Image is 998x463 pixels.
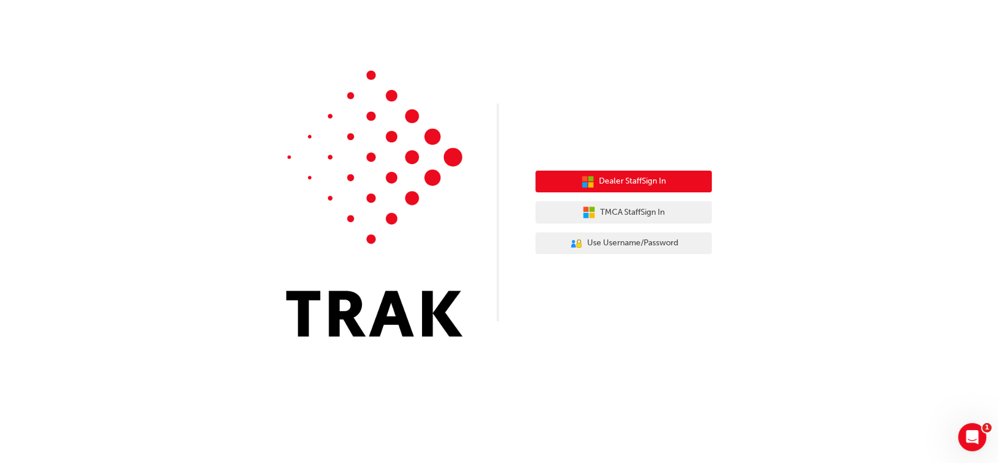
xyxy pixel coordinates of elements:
[958,423,986,451] iframe: Intercom live chat
[600,206,665,219] span: TMCA Staff Sign In
[535,171,712,193] button: Dealer StaffSign In
[535,201,712,224] button: TMCA StaffSign In
[982,423,992,432] span: 1
[535,232,712,255] button: Use Username/Password
[599,175,666,188] span: Dealer Staff Sign In
[587,237,678,250] span: Use Username/Password
[286,71,463,337] img: Trak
